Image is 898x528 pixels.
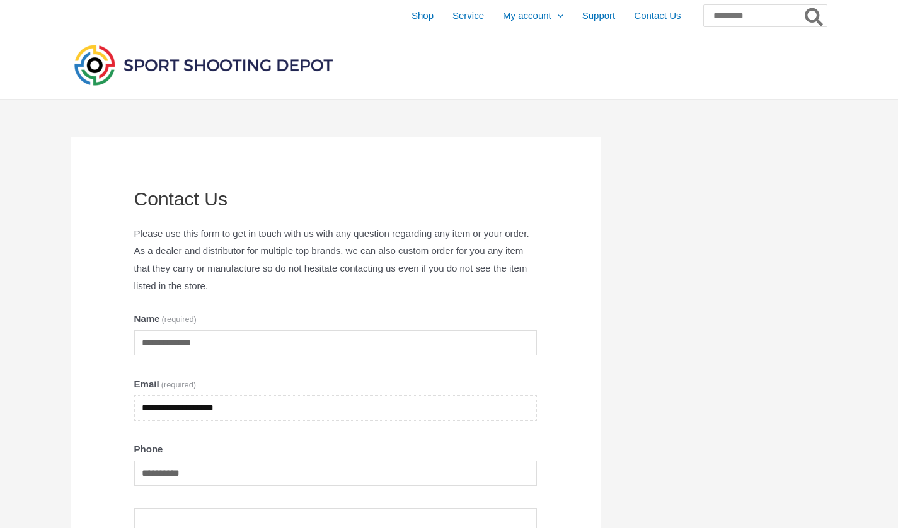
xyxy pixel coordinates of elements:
button: Search [802,5,827,26]
img: Sport Shooting Depot [71,42,336,88]
label: Name [134,310,538,328]
label: Email [134,376,538,393]
span: (required) [162,314,197,324]
label: Phone [134,440,538,458]
h1: Contact Us [134,188,538,210]
span: (required) [161,380,196,389]
p: Please use this form to get in touch with us with any question regarding any item or your order. ... [134,225,538,295]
